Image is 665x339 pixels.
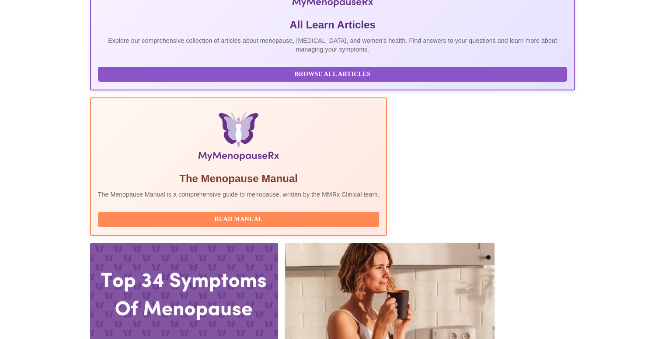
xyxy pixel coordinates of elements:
h5: All Learn Articles [98,18,568,32]
button: Read Manual [98,212,380,227]
span: Read Manual [107,214,371,225]
h5: The Menopause Manual [98,172,380,186]
p: Explore our comprehensive collection of articles about menopause, [MEDICAL_DATA], and women's hea... [98,36,568,54]
span: Browse All Articles [107,69,559,80]
p: The Menopause Manual is a comprehensive guide to menopause, written by the MMRx Clinical team. [98,190,380,199]
a: Read Manual [98,215,382,222]
button: Browse All Articles [98,67,568,82]
img: Menopause Manual [143,112,334,165]
a: Browse All Articles [98,70,570,77]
